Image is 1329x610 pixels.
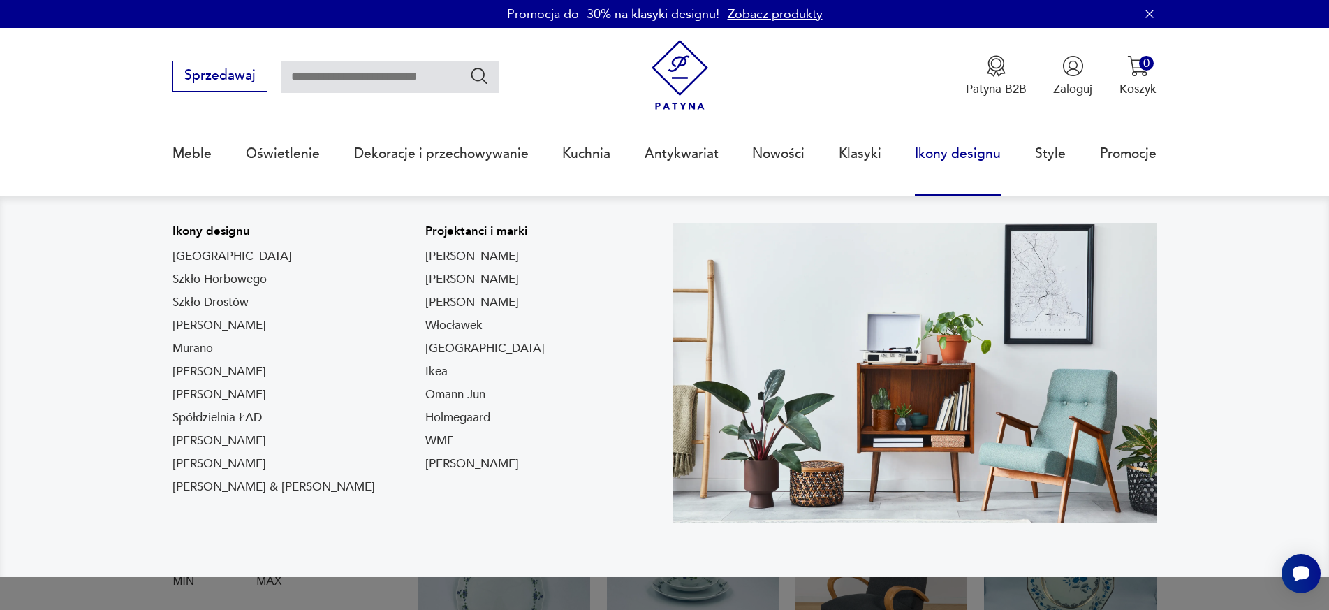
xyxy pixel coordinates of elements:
a: Szkło Horbowego [172,271,267,288]
a: [PERSON_NAME] & [PERSON_NAME] [172,479,375,495]
p: Zaloguj [1053,81,1092,97]
a: [PERSON_NAME] [425,248,519,265]
a: WMF [425,433,454,449]
p: Ikony designu [172,223,375,240]
button: Sprzedawaj [172,61,267,92]
a: Style [1035,122,1066,186]
a: [GEOGRAPHIC_DATA] [425,340,545,357]
a: Nowości [752,122,805,186]
a: Kuchnia [562,122,610,186]
a: Oświetlenie [246,122,320,186]
a: [PERSON_NAME] [172,317,266,334]
a: Meble [172,122,212,186]
img: Ikona medalu [985,55,1007,77]
a: Ikony designu [915,122,1001,186]
a: Spółdzielnia ŁAD [172,409,262,426]
p: Projektanci i marki [425,223,545,240]
a: [PERSON_NAME] [425,294,519,311]
a: [PERSON_NAME] [172,363,266,380]
a: Ikea [425,363,448,380]
img: Meble [673,223,1157,524]
img: Ikonka użytkownika [1062,55,1084,77]
iframe: Smartsupp widget button [1282,554,1321,593]
a: Murano [172,340,213,357]
a: [PERSON_NAME] [172,386,266,403]
div: 0 [1139,56,1154,71]
a: [PERSON_NAME] [425,456,519,472]
button: Szukaj [469,66,490,86]
a: Klasyki [839,122,881,186]
p: Patyna B2B [966,81,1027,97]
button: Zaloguj [1053,55,1092,97]
a: Zobacz produkty [728,6,823,23]
a: [PERSON_NAME] [172,433,266,449]
a: Antykwariat [645,122,719,186]
a: [PERSON_NAME] [172,456,266,472]
img: Ikona koszyka [1127,55,1149,77]
p: Koszyk [1119,81,1157,97]
a: Promocje [1100,122,1157,186]
a: [PERSON_NAME] [425,271,519,288]
img: Patyna - sklep z meblami i dekoracjami vintage [645,40,715,110]
p: Promocja do -30% na klasyki designu! [507,6,719,23]
a: Włocławek [425,317,483,334]
a: Dekoracje i przechowywanie [354,122,529,186]
a: Sprzedawaj [172,71,267,82]
a: Szkło Drostów [172,294,249,311]
a: Holmegaard [425,409,490,426]
a: Omann Jun [425,386,485,403]
button: 0Koszyk [1119,55,1157,97]
button: Patyna B2B [966,55,1027,97]
a: [GEOGRAPHIC_DATA] [172,248,292,265]
a: Ikona medaluPatyna B2B [966,55,1027,97]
